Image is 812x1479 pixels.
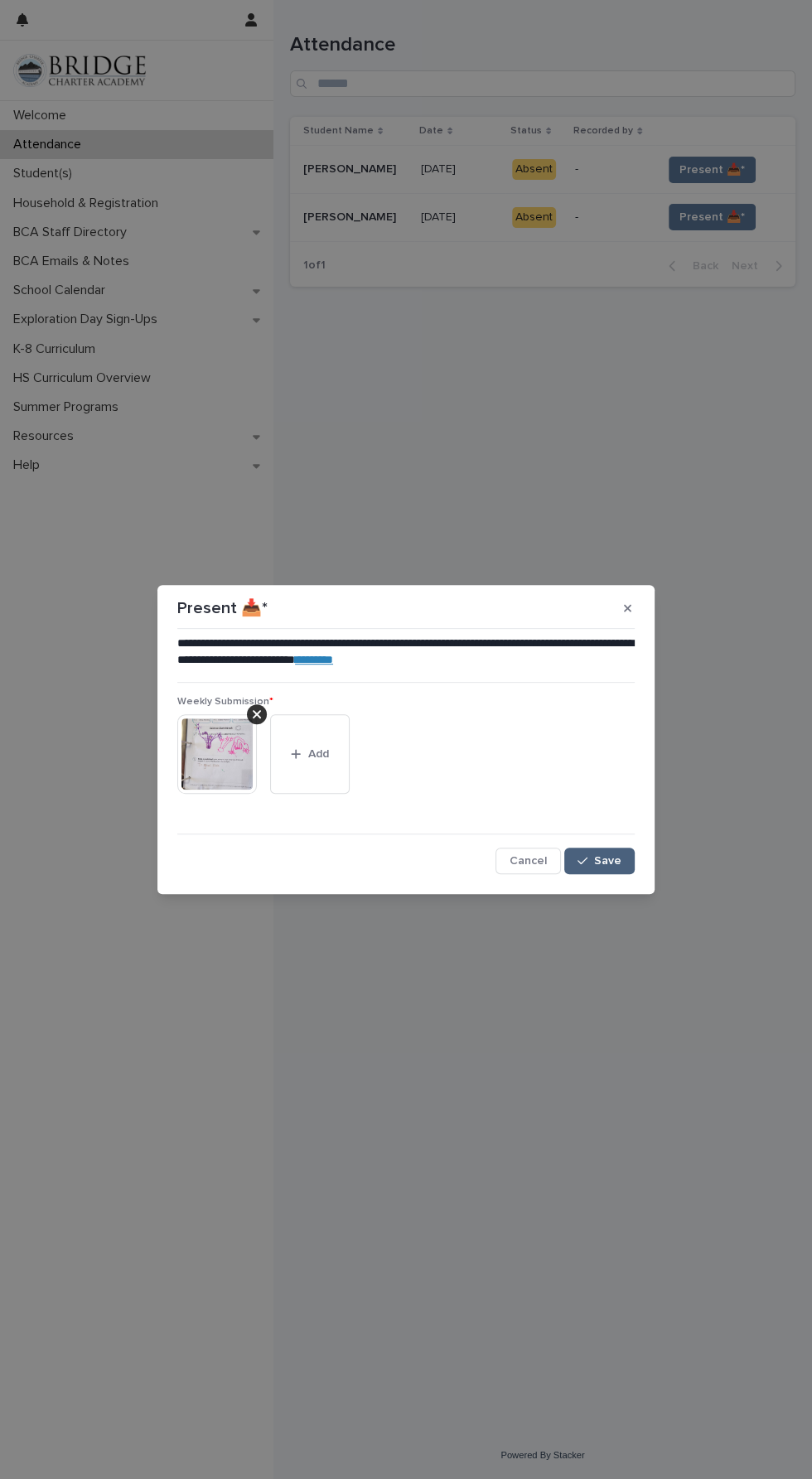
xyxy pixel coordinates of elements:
[308,748,329,760] span: Add
[177,598,268,618] p: Present 📥*
[177,697,273,707] span: Weekly Submission
[270,714,350,794] button: Add
[564,848,635,874] button: Save
[495,848,561,874] button: Cancel
[594,855,621,867] span: Save
[510,855,547,867] span: Cancel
